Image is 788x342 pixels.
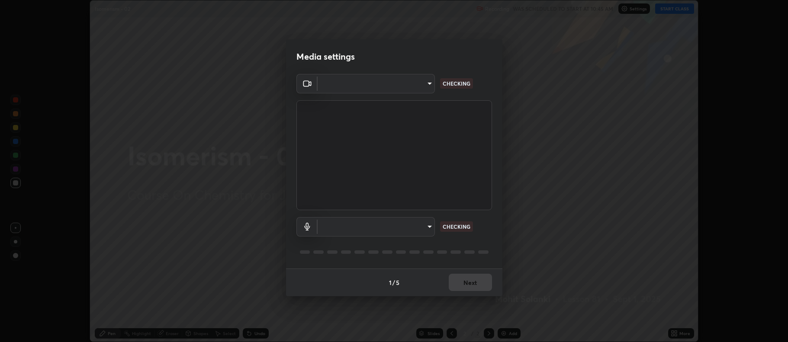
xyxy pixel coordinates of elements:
[318,217,435,237] div: ​
[443,223,470,230] p: CHECKING
[392,278,395,287] h4: /
[443,80,470,87] p: CHECKING
[396,278,399,287] h4: 5
[296,51,355,62] h2: Media settings
[318,74,435,93] div: ​
[389,278,392,287] h4: 1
